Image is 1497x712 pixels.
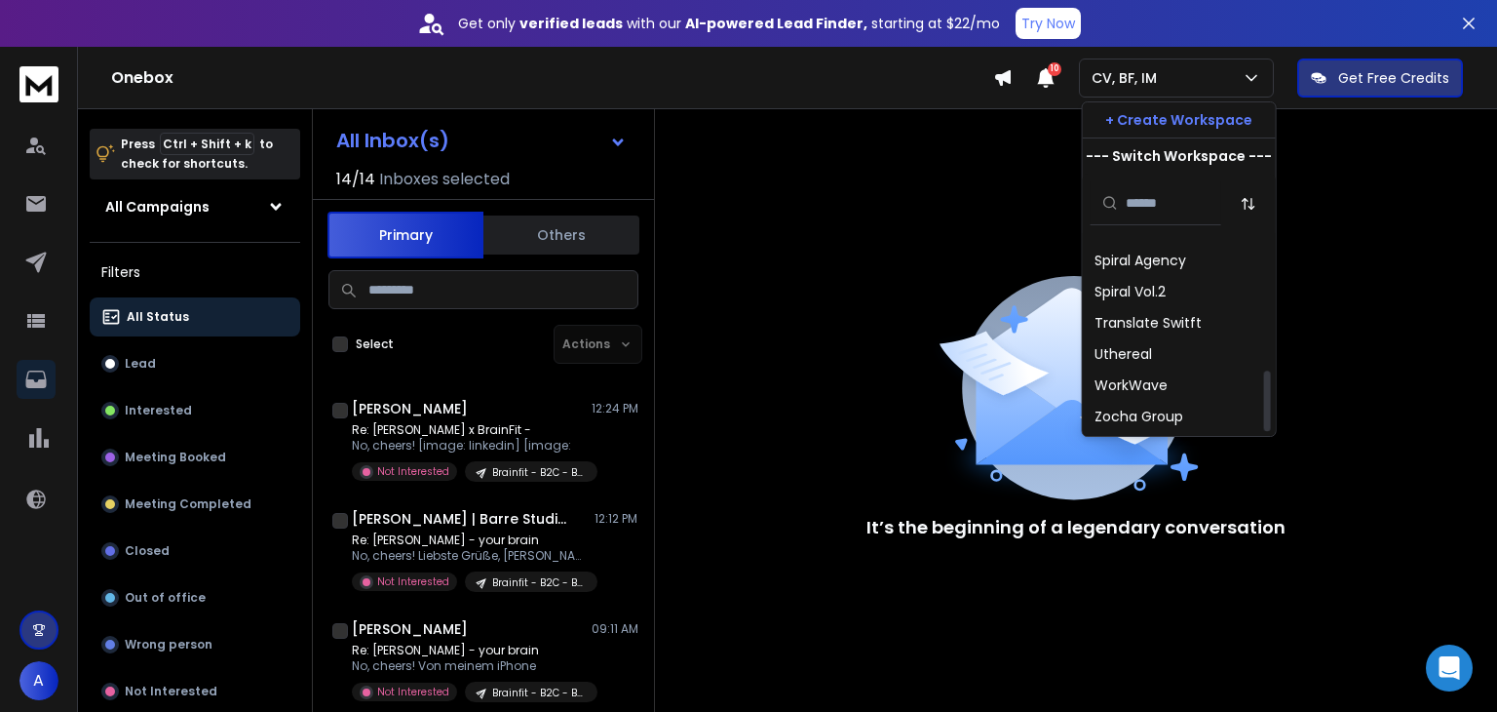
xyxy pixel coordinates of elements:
[352,643,586,658] p: Re: [PERSON_NAME] - your brain
[352,619,468,639] h1: [PERSON_NAME]
[125,403,192,418] p: Interested
[377,685,449,699] p: Not Interested
[90,344,300,383] button: Lead
[377,464,449,479] p: Not Interested
[379,168,510,191] h3: Inboxes selected
[352,548,586,564] p: No, cheers! Liebste Grüße, [PERSON_NAME]
[1016,8,1081,39] button: Try Now
[1338,68,1449,88] p: Get Free Credits
[125,450,226,465] p: Meeting Booked
[121,135,273,174] p: Press to check for shortcuts.
[592,401,638,416] p: 12:24 PM
[458,14,1000,33] p: Get only with our starting at $22/mo
[90,258,300,286] h3: Filters
[336,168,375,191] span: 14 / 14
[90,297,300,336] button: All Status
[1094,407,1183,426] div: Zocha Group
[519,14,623,33] strong: verified leads
[492,465,586,480] p: Brainfit - B2C - Brain Battery - EU
[1105,110,1252,130] p: + Create Workspace
[1094,376,1168,395] div: WorkWave
[352,399,468,418] h1: [PERSON_NAME]
[90,438,300,477] button: Meeting Booked
[1426,645,1473,692] div: Open Intercom Messenger
[492,686,586,700] p: Brainfit - B2C - Brain Battery - EU
[595,511,638,527] p: 12:12 PM
[127,309,189,325] p: All Status
[352,422,586,438] p: Re: [PERSON_NAME] x BrainFit -
[327,212,483,258] button: Primary
[160,133,254,155] span: Ctrl + Shift + k
[19,661,58,700] button: A
[352,509,566,529] h1: [PERSON_NAME] | Barre Studios [GEOGRAPHIC_DATA]
[1297,59,1463,98] button: Get Free Credits
[336,131,449,150] h1: All Inbox(s)
[90,578,300,617] button: Out of office
[125,590,206,606] p: Out of office
[111,66,993,90] h1: Onebox
[1229,184,1268,223] button: Sort by Sort A-Z
[492,575,586,590] p: Brainfit - B2C - Brain Battery - EU
[105,197,210,217] h1: All Campaigns
[866,514,1286,541] p: It’s the beginning of a legendary conversation
[19,66,58,102] img: logo
[1092,68,1165,88] p: CV, BF, IM
[125,543,170,559] p: Closed
[1083,102,1276,138] button: + Create Workspace
[125,684,217,699] p: Not Interested
[592,621,638,637] p: 09:11 AM
[125,356,156,372] p: Lead
[125,637,212,653] p: Wrong person
[1094,344,1152,364] div: Uthereal
[1094,251,1186,270] div: Spiral Agency
[90,532,300,571] button: Closed
[483,214,639,257] button: Others
[90,625,300,664] button: Wrong person
[1086,146,1272,166] p: --- Switch Workspace ---
[1094,282,1166,301] div: Spiral Vol.2
[90,391,300,430] button: Interested
[1048,62,1061,76] span: 10
[125,496,251,512] p: Meeting Completed
[685,14,867,33] strong: AI-powered Lead Finder,
[90,672,300,711] button: Not Interested
[90,187,300,226] button: All Campaigns
[1094,313,1202,333] div: Translate Switft
[356,336,394,352] label: Select
[90,485,300,524] button: Meeting Completed
[352,533,586,548] p: Re: [PERSON_NAME] - your brain
[1021,14,1075,33] p: Try Now
[321,121,642,160] button: All Inbox(s)
[352,438,586,454] p: No, cheers! [image: linkedin] [image:
[352,658,586,674] p: No, cheers! Von meinem iPhone
[377,574,449,589] p: Not Interested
